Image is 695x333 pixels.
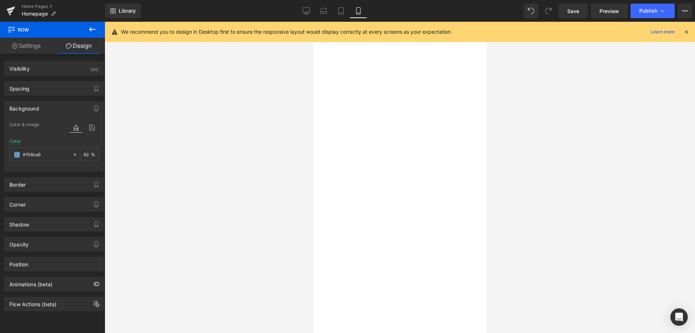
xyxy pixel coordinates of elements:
div: Shadow [9,217,29,228]
a: Learn more [648,28,678,36]
div: Open Intercom Messenger [670,308,688,326]
a: Preview [591,4,628,18]
button: Publish [631,4,675,18]
button: More [678,4,692,18]
a: Mobile [350,4,367,18]
div: Animations (beta) [9,277,52,287]
div: Border [9,178,26,188]
span: Publish [639,8,657,14]
a: New Library [105,4,141,18]
span: Preview [599,7,619,15]
span: Color & Image [9,122,39,127]
a: Home Pages [22,4,105,9]
p: We recommend you to design in Desktop first to ensure the responsive layout would display correct... [121,28,452,36]
span: Save [567,7,579,15]
div: Background [9,101,39,112]
input: Color [23,151,69,159]
span: Homepage [22,11,48,17]
div: Spacing [9,82,29,92]
a: Laptop [315,4,332,18]
button: Undo [524,4,538,18]
div: (All) [90,62,98,74]
div: Opacity [9,237,29,247]
a: Tablet [332,4,350,18]
div: Corner [9,197,26,208]
div: Flow Actions (beta) [9,297,56,307]
a: Design [52,38,105,54]
button: Redo [541,4,556,18]
div: Position [9,257,28,267]
a: Desktop [298,4,315,18]
span: Row [7,22,80,38]
div: Visibility [9,62,30,72]
div: Color [9,139,21,144]
div: % [81,148,98,161]
span: Library [119,8,136,14]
